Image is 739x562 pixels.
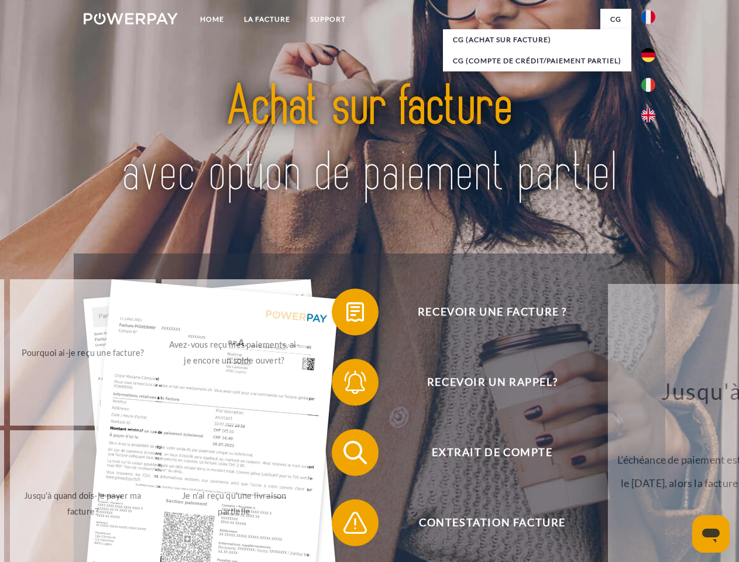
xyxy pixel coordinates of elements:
img: qb_search.svg [341,438,370,467]
div: Jusqu'à quand dois-je payer ma facture? [17,488,149,519]
a: CG (achat sur facture) [443,29,631,50]
iframe: Bouton de lancement de la fenêtre de messagerie [692,515,730,553]
img: logo-powerpay-white.svg [84,13,178,25]
a: Avez-vous reçu mes paiements, ai-je encore un solde ouvert? [161,279,307,426]
a: CG [600,9,631,30]
a: Home [190,9,234,30]
img: fr [641,10,655,24]
a: Support [300,9,356,30]
button: Contestation Facture [332,499,636,546]
div: Pourquoi ai-je reçu une facture? [17,344,149,360]
img: qb_warning.svg [341,508,370,537]
span: Contestation Facture [349,499,635,546]
a: CG (Compte de crédit/paiement partiel) [443,50,631,71]
img: en [641,108,655,122]
img: title-powerpay_fr.svg [112,56,627,224]
button: Extrait de compte [332,429,636,476]
img: it [641,78,655,92]
div: Je n'ai reçu qu'une livraison partielle [169,488,300,519]
div: Avez-vous reçu mes paiements, ai-je encore un solde ouvert? [169,337,300,368]
span: Extrait de compte [349,429,635,476]
img: de [641,48,655,62]
a: LA FACTURE [234,9,300,30]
